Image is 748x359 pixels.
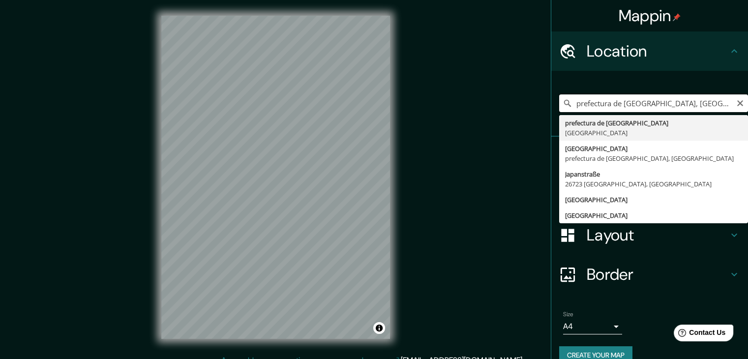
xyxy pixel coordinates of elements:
div: prefectura de [GEOGRAPHIC_DATA], [GEOGRAPHIC_DATA] [565,153,742,163]
h4: Location [587,41,728,61]
div: Location [551,31,748,71]
img: pin-icon.png [673,13,681,21]
div: Japanstraße [565,169,742,179]
div: A4 [563,319,622,334]
div: [GEOGRAPHIC_DATA] [565,210,742,220]
div: Layout [551,215,748,255]
input: Pick your city or area [559,94,748,112]
div: prefectura de [GEOGRAPHIC_DATA] [565,118,742,128]
h4: Mappin [619,6,681,26]
div: Style [551,176,748,215]
h4: Layout [587,225,728,245]
div: [GEOGRAPHIC_DATA] [565,128,742,138]
iframe: Help widget launcher [660,321,737,348]
div: Border [551,255,748,294]
div: [GEOGRAPHIC_DATA] [565,144,742,153]
h4: Border [587,265,728,284]
div: [GEOGRAPHIC_DATA] [565,195,742,205]
canvas: Map [161,16,390,339]
div: 26723 [GEOGRAPHIC_DATA], [GEOGRAPHIC_DATA] [565,179,742,189]
button: Clear [736,98,744,107]
button: Toggle attribution [373,322,385,334]
label: Size [563,310,573,319]
div: Pins [551,137,748,176]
